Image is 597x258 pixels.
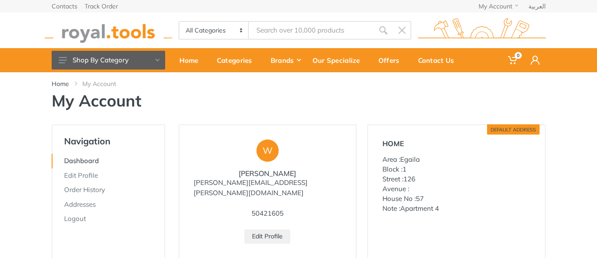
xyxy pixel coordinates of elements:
a: Dashboard [52,154,164,168]
div: HOME [382,139,531,147]
div: W [256,139,279,162]
span: Egaila [400,155,420,164]
a: Home [52,79,69,88]
div: Home [173,51,211,70]
div: 50421605 [252,209,284,219]
input: Site search [249,21,374,40]
a: Home [173,48,211,72]
div: Default Address [487,124,540,135]
a: Order History [52,183,164,197]
label: Street : [382,175,403,183]
select: Category [179,22,249,39]
h1: My Account [52,91,546,110]
a: 0 [502,48,524,72]
a: Track Order [85,3,118,9]
button: Shop By Category [52,51,165,70]
label: House No : [382,195,416,203]
a: Offers [372,48,412,72]
div: Contact Us [412,51,467,70]
div: Our Specialize [306,51,372,70]
div: Categories [211,51,264,70]
a: Our Specialize [306,48,372,72]
label: Avenue : [382,185,409,193]
a: Contact Us [412,48,467,72]
h4: Navigation [53,125,164,147]
span: 0 [515,52,522,59]
label: Area : [382,156,400,164]
label: Block : [382,165,402,173]
label: Note : [382,205,400,213]
a: Categories [211,48,264,72]
a: Edit Profile [52,168,164,183]
a: Addresses [52,197,164,212]
div: [PERSON_NAME] [239,169,296,178]
nav: breadcrumb [52,79,546,88]
span: 1 [402,165,406,173]
li: My Account [82,79,130,88]
a: العربية [528,3,546,9]
span: 57 [416,194,424,203]
a: Contacts [52,3,77,9]
img: royal.tools Logo [418,18,546,43]
div: Offers [372,51,412,70]
span: Apartment 4 [400,204,439,213]
div: Brands [264,51,306,70]
a: Edit Profile [244,229,290,244]
div: [PERSON_NAME][EMAIL_ADDRESS][PERSON_NAME][DOMAIN_NAME] [194,178,342,198]
a: Logout [52,212,164,226]
span: 126 [403,175,415,183]
img: royal.tools Logo [45,18,172,43]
